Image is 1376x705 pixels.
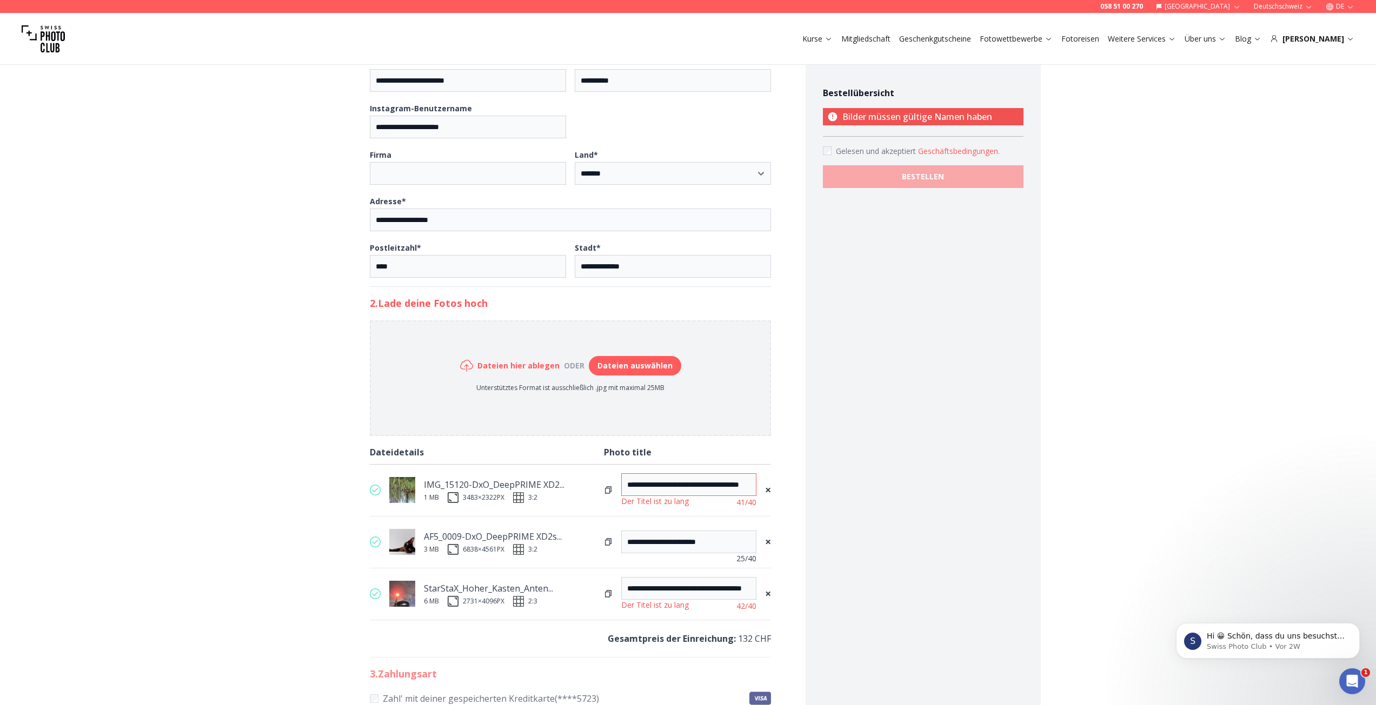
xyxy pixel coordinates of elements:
div: Photo title [604,445,771,460]
div: 3483 × 2322 PX [463,493,504,502]
div: Dateidetails [370,445,604,460]
button: Kurse [798,31,837,46]
img: ratio [513,544,524,555]
img: size [448,492,458,503]
span: 42 /40 [736,601,756,612]
div: StarStaX_Hoher_Kasten_Anten... [424,581,553,596]
span: × [765,482,771,498]
span: 2:3 [528,597,537,606]
div: oder [560,360,589,371]
img: thumb [389,477,415,503]
b: E-Mail * [370,57,398,67]
img: ratio [513,596,524,607]
span: × [765,586,771,601]
a: Fotowettbewerbe [980,33,1053,44]
h6: Dateien hier ablegen [477,360,560,371]
button: Blog [1231,31,1266,46]
img: valid [370,588,381,599]
b: BESTELLEN [902,171,944,182]
a: 058 51 00 270 [1100,2,1143,11]
b: Instagram-Benutzername [370,103,472,113]
input: Firma [370,162,566,185]
div: Der Titel ist zu lang [621,600,723,610]
b: Gesamtpreis der Einreichung : [608,633,736,644]
button: Dateien auswählen [589,356,681,375]
iframe: Intercom live chat [1339,668,1365,694]
button: BESTELLEN [823,165,1023,188]
img: size [448,544,458,555]
button: Accept termsGelesen und akzeptiert [918,146,1000,157]
div: AF5_0009-DxO_DeepPRIME XD2s... [424,529,562,544]
a: Kurse [802,33,833,44]
a: Blog [1235,33,1261,44]
b: Stadt * [575,243,601,253]
button: Geschenkgutscheine [895,31,975,46]
button: Über uns [1180,31,1231,46]
span: 41 /40 [736,497,756,508]
div: [PERSON_NAME] [1270,33,1354,44]
input: Postleitzahl* [370,255,566,278]
span: × [765,534,771,549]
b: Postleitzahl * [370,243,421,253]
button: Fotowettbewerbe [975,31,1057,46]
p: Unterstütztes Format ist ausschließlich .jpg mit maximal 25MB [460,384,681,392]
b: Firma [370,150,391,160]
a: Mitgliedschaft [841,33,890,44]
button: Fotoreisen [1057,31,1104,46]
img: Swiss photo club [22,17,65,61]
input: Telefon* [575,69,771,92]
img: thumb [389,529,415,555]
a: Über uns [1185,33,1226,44]
div: IMG_15120-DxO_DeepPRIME XD2... [424,477,564,492]
button: Weitere Services [1104,31,1180,46]
a: Geschenkgutscheine [899,33,971,44]
span: Gelesen und akzeptiert [836,146,918,156]
div: Der Titel ist zu lang [621,496,723,507]
img: valid [370,536,381,547]
div: 6 MB [424,597,439,606]
div: 6838 × 4561 PX [463,545,504,554]
input: E-Mail* [370,69,566,92]
input: Stadt* [575,255,771,278]
img: ratio [513,492,524,503]
select: Land* [575,162,771,185]
span: 1 [1361,668,1370,677]
input: Accept terms [823,146,832,155]
button: Mitgliedschaft [837,31,895,46]
p: Bilder müssen gültige Namen haben [823,108,1023,125]
input: Instagram-Benutzername [370,116,566,138]
span: 25 /40 [736,553,756,564]
p: 132 CHF [370,631,771,646]
img: valid [370,485,381,495]
h4: Bestellübersicht [823,86,1023,99]
img: thumb [389,581,415,607]
div: 2731 × 4096 PX [463,597,504,606]
b: Telefon * [575,57,610,67]
span: 3:2 [528,493,537,502]
input: Adresse* [370,209,771,231]
img: size [448,596,458,607]
b: Land * [575,150,598,160]
h2: 2. Lade deine Fotos hoch [370,296,771,311]
a: Weitere Services [1108,33,1176,44]
div: 1 MB [424,493,439,502]
span: 3:2 [528,545,537,554]
b: Adresse * [370,196,406,206]
div: 3 MB [424,545,439,554]
a: Fotoreisen [1061,33,1099,44]
iframe: Intercom notifications Nachricht [1160,600,1376,676]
